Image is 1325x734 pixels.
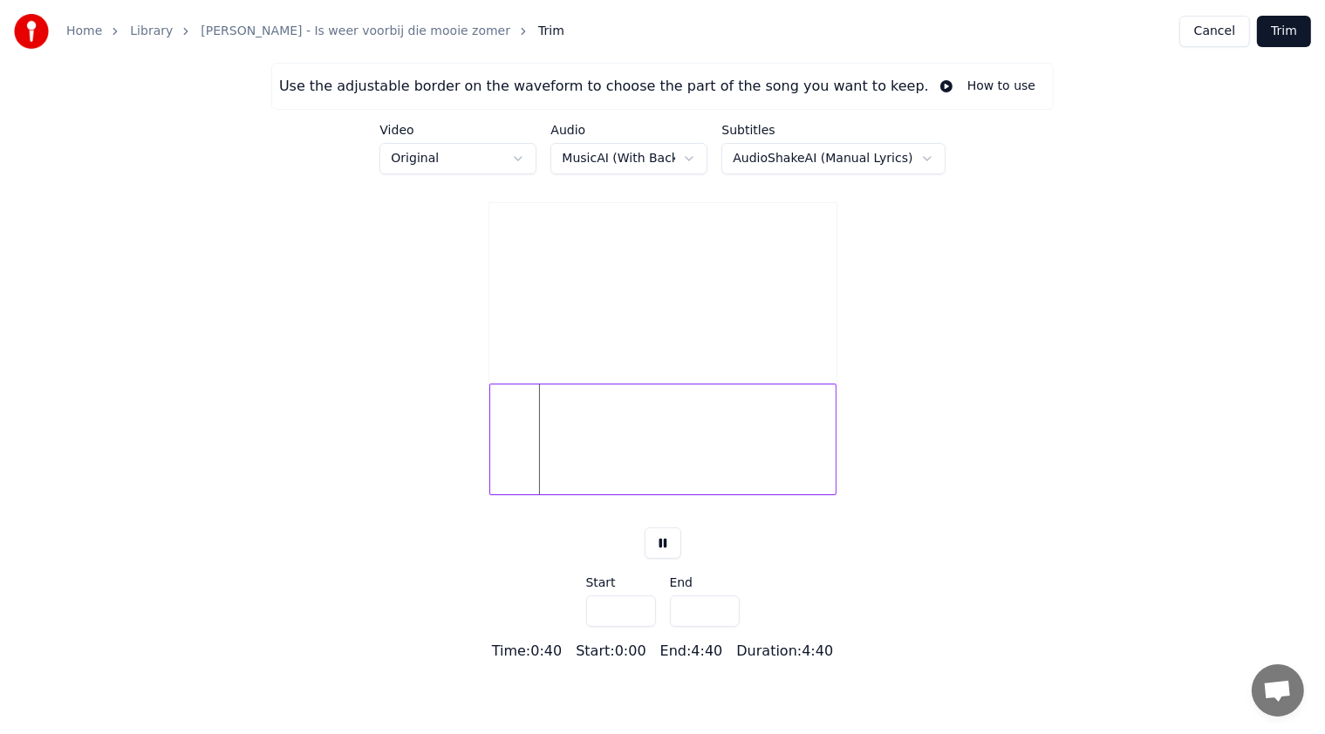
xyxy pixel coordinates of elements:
[660,641,723,662] div: End : 4:40
[576,641,645,662] div: Start : 0:00
[538,23,564,40] span: Trim
[279,76,929,97] div: Use the adjustable border on the waveform to choose the part of the song you want to keep.
[1179,16,1250,47] button: Cancel
[14,14,49,49] img: youka
[201,23,510,40] a: [PERSON_NAME] - Is weer voorbij die mooie zomer
[66,23,102,40] a: Home
[1257,16,1311,47] button: Trim
[929,71,1046,102] button: How to use
[736,641,833,662] div: Duration : 4:40
[492,641,562,662] div: Time : 0:40
[1252,664,1304,717] a: Open de chat
[721,124,945,136] label: Subtitles
[550,124,707,136] label: Audio
[130,23,173,40] a: Library
[586,576,656,588] label: Start
[66,23,564,40] nav: breadcrumb
[379,124,536,136] label: Video
[670,576,740,588] label: End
